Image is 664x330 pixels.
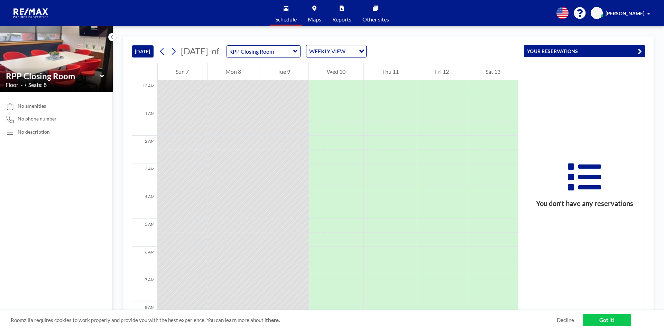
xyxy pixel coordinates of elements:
[158,63,207,80] div: Sun 7
[18,116,57,122] span: No phone number
[132,163,157,191] div: 3 AM
[212,46,219,56] span: of
[132,274,157,302] div: 7 AM
[132,108,157,136] div: 1 AM
[268,317,280,323] a: here.
[132,136,157,163] div: 2 AM
[309,63,364,80] div: Wed 10
[308,47,347,56] span: WEEKLY VIEW
[259,63,308,80] div: Tue 9
[583,314,631,326] a: Got it!
[181,46,208,56] span: [DATE]
[132,219,157,247] div: 5 AM
[11,6,51,20] img: organization-logo
[132,80,157,108] div: 12 AM
[132,247,157,274] div: 6 AM
[6,71,100,81] input: RPP Closing Room
[332,17,351,22] span: Reports
[593,10,601,16] span: AM
[28,81,47,88] span: Seats: 8
[207,63,259,80] div: Mon 8
[364,63,417,80] div: Thu 11
[275,17,297,22] span: Schedule
[308,17,321,22] span: Maps
[348,47,355,56] input: Search for option
[132,302,157,330] div: 8 AM
[417,63,467,80] div: Fri 12
[557,317,574,323] a: Decline
[18,129,50,135] div: No description
[467,63,518,80] div: Sat 13
[362,17,389,22] span: Other sites
[606,10,644,16] span: [PERSON_NAME]
[18,103,46,109] span: No amenities
[227,46,293,57] input: RPP Closing Room
[25,83,27,87] span: •
[132,191,157,219] div: 4 AM
[11,317,557,323] span: Roomzilla requires cookies to work properly and provide you with the best experience. You can lea...
[6,81,23,88] span: Floor: -
[132,45,154,57] button: [DATE]
[306,45,366,57] div: Search for option
[524,199,645,208] h3: You don’t have any reservations
[524,45,645,57] button: YOUR RESERVATIONS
